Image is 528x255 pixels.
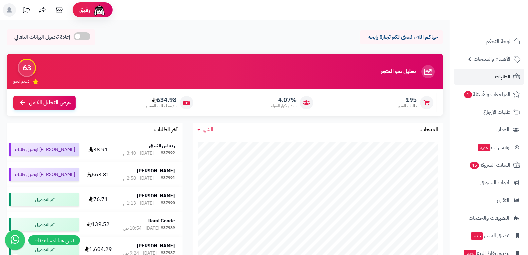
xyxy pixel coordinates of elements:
a: تحديثات المنصة [18,3,34,18]
div: [PERSON_NAME] توصيل طلبك [9,143,79,156]
a: التطبيقات والخدمات [454,210,524,226]
span: لوحة التحكم [486,37,510,46]
div: [DATE] - 3:40 م [123,150,154,157]
div: [DATE] - 10:54 ص [123,225,159,232]
span: عرض التحليل الكامل [29,99,71,107]
td: 38.91 [82,137,115,162]
span: 195 [397,96,417,104]
img: logo-2.png [483,15,522,29]
h3: المبيعات [420,127,438,133]
span: السلات المتروكة [469,160,510,170]
div: #37991 [161,175,175,182]
span: 45 [470,162,479,169]
strong: Rami Geode [148,217,175,224]
a: وآتس آبجديد [454,139,524,155]
h3: آخر الطلبات [154,127,178,133]
span: جديد [471,232,483,240]
td: 139.52 [82,212,115,237]
div: تم التوصيل [9,218,79,231]
a: المراجعات والأسئلة1 [454,86,524,102]
div: [DATE] - 1:13 م [123,200,154,207]
a: تطبيق المتجرجديد [454,228,524,244]
span: الشهر [202,126,213,134]
span: أدوات التسويق [480,178,509,187]
span: جديد [478,144,490,151]
p: حياكم الله ، نتمنى لكم تجارة رابحة [365,33,438,41]
span: إعادة تحميل البيانات التلقائي [14,33,70,41]
img: ai-face.png [93,3,106,17]
span: المراجعات والأسئلة [463,90,510,99]
a: العملاء [454,122,524,138]
div: #37992 [161,150,175,157]
span: 4.07% [271,96,296,104]
strong: [PERSON_NAME] [137,192,175,199]
a: أدوات التسويق [454,175,524,191]
div: تم التوصيل [9,193,79,206]
span: التقارير [497,196,509,205]
span: تقييم النمو [13,79,29,84]
a: السلات المتروكة45 [454,157,524,173]
span: الطلبات [495,72,510,81]
div: [PERSON_NAME] توصيل طلبك [9,168,79,181]
a: لوحة التحكم [454,33,524,49]
span: متوسط طلب العميل [146,103,177,109]
a: عرض التحليل الكامل [13,96,76,110]
td: 76.71 [82,187,115,212]
span: تطبيق المتجر [470,231,509,240]
span: 1 [464,91,472,99]
strong: [PERSON_NAME] [137,242,175,249]
span: معدل تكرار الشراء [271,103,296,109]
span: التطبيقات والخدمات [469,213,509,223]
td: 663.81 [82,162,115,187]
a: طلبات الإرجاع [454,104,524,120]
span: 634.98 [146,96,177,104]
span: الأقسام والمنتجات [474,54,510,64]
div: #37989 [161,225,175,232]
h3: تحليل نمو المتجر [381,69,416,75]
a: الطلبات [454,69,524,85]
span: العملاء [496,125,509,134]
a: التقارير [454,192,524,208]
span: طلبات الإرجاع [483,107,510,117]
span: طلبات الشهر [397,103,417,109]
div: [DATE] - 2:58 م [123,175,154,182]
a: الشهر [198,126,213,134]
span: وآتس آب [477,143,509,152]
strong: ريماس الثييتي [149,142,175,149]
div: #37990 [161,200,175,207]
span: رفيق [79,6,90,14]
strong: [PERSON_NAME] [137,167,175,174]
